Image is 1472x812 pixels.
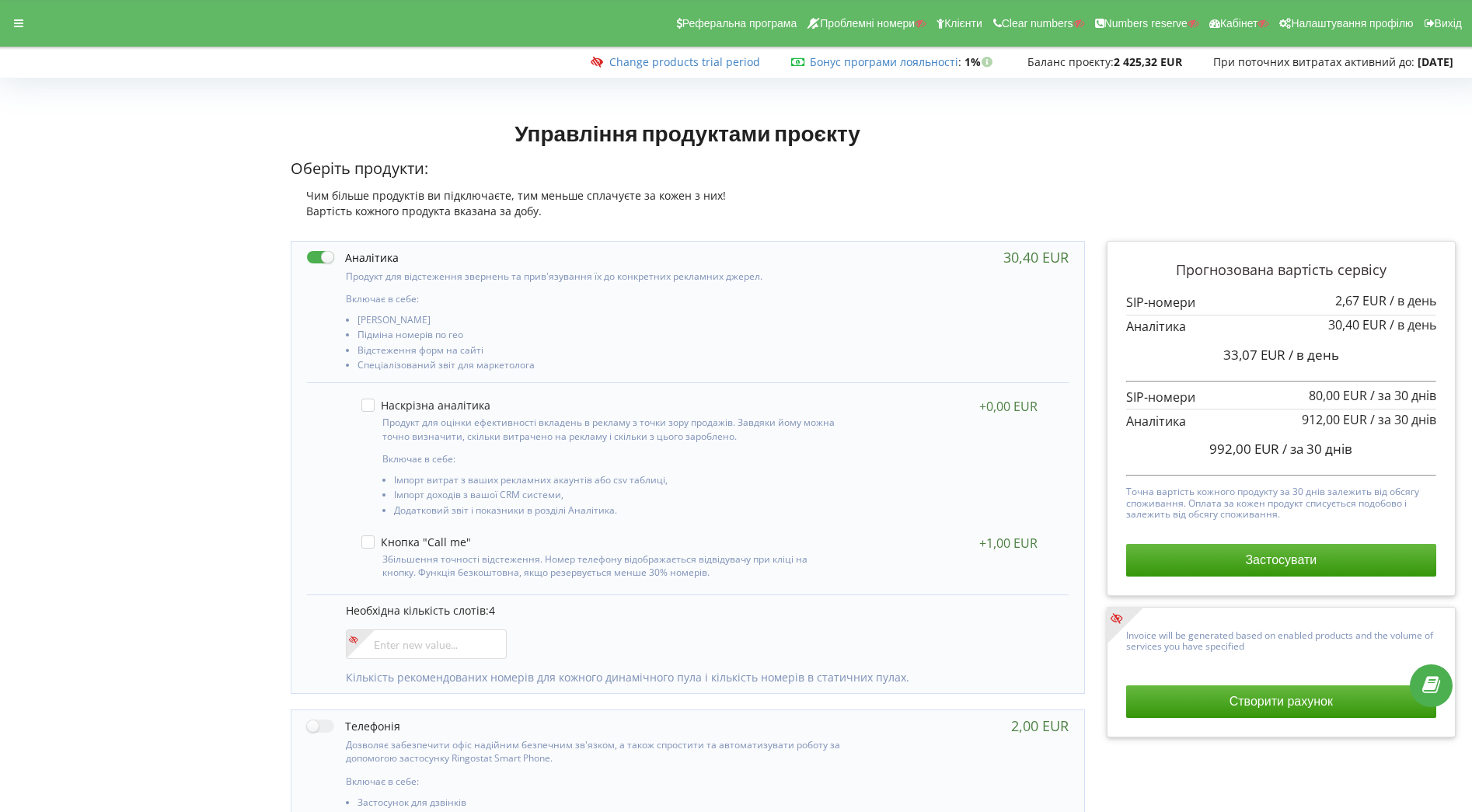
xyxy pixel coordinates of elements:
span: : [810,54,961,69]
p: Продукт для відстеження звернень та прив'язування їх до конкретних рекламних джерел. [346,270,840,283]
p: Точна вартість кожного продукту за 30 днів залежить від обсягу споживання. Оплата за кожен продук... [1126,483,1436,520]
span: Clear numbers [1002,17,1073,30]
strong: 1% [964,54,996,69]
label: Телефонія [307,718,400,734]
div: Вартість кожного продукта вказана за добу. [291,204,1085,219]
label: Аналітика [307,249,399,266]
p: SIP-номери [1126,294,1436,312]
span: / за 30 днів [1370,387,1436,404]
label: Кнопка "Call me" [361,535,472,549]
li: Відстеження форм на сайті [358,345,840,360]
p: Збільшення точності відстеження. Номер телефону відображається відвідувачу при кліці на кнопку. Ф... [382,552,835,579]
span: 30,40 EUR [1328,316,1387,333]
div: +0,00 EUR [979,399,1038,414]
span: / в день [1289,346,1339,364]
span: Numbers reserve [1104,17,1188,30]
li: [PERSON_NAME] [358,315,840,329]
span: Баланс проєкту: [1027,54,1114,69]
span: 992,00 EUR [1209,440,1279,458]
span: 33,07 EUR [1223,346,1285,364]
h1: Управління продуктами проєкту [291,119,1085,147]
span: 2,67 EUR [1335,292,1387,309]
button: Створити рахунок [1126,685,1436,718]
p: Кількість рекомендованих номерів для кожного динамічного пула і кількість номерів в статичних пулах. [346,670,1053,685]
p: Оберіть продукти: [291,158,1085,180]
a: Change products trial period [609,54,760,69]
p: Дозволяє забезпечити офіс надійним безпечним зв'язком, а також спростити та автоматизувати роботу... [346,738,840,765]
a: Бонус програми лояльності [810,54,958,69]
p: Invoice will be generated based on enabled products and the volume of services you have specified [1126,626,1436,653]
span: 4 [489,603,495,618]
p: Включає в себе: [382,452,835,465]
li: Імпорт доходів з вашої CRM системи, [394,490,835,504]
span: 912,00 EUR [1302,411,1367,428]
span: Кабінет [1220,17,1258,30]
p: Аналітика [1126,413,1436,430]
p: Прогнозована вартість сервісу [1126,260,1436,281]
div: Чим більше продуктів ви підключаєте, тим меньше сплачуєте за кожен з них! [291,188,1085,204]
li: Імпорт витрат з ваших рекламних акаунтів або csv таблиці, [394,475,835,490]
li: Спеціалізований звіт для маркетолога [358,360,840,375]
p: Необхідна кількість слотів: [346,603,1053,619]
span: Проблемні номери [820,17,915,30]
span: Клієнти [944,17,982,30]
span: / в день [1390,292,1436,309]
button: Застосувати [1126,544,1436,577]
div: 30,40 EUR [1003,249,1069,265]
li: Застосунок для дзвінків [358,797,840,812]
span: / за 30 днів [1282,440,1352,458]
span: Реферальна програма [682,17,797,30]
p: Продукт для оцінки ефективності вкладень в рекламу з точки зору продажів. Завдяки йому можна точн... [382,416,835,442]
span: Вихід [1435,17,1462,30]
label: Наскрізна аналітика [361,399,491,412]
strong: [DATE] [1418,54,1453,69]
span: При поточних витратах активний до: [1213,54,1414,69]
span: / в день [1390,316,1436,333]
p: SIP-номери [1126,389,1436,406]
input: Enter new value... [346,629,507,659]
div: +1,00 EUR [979,535,1038,551]
div: 2,00 EUR [1011,718,1069,734]
p: Включає в себе: [346,292,840,305]
p: Включає в себе: [346,775,840,788]
span: / за 30 днів [1370,411,1436,428]
li: Підміна номерів по гео [358,329,840,344]
span: Налаштування профілю [1291,17,1413,30]
strong: 2 425,32 EUR [1114,54,1182,69]
li: Додатковий звіт і показники в розділі Аналітика. [394,505,835,520]
p: Аналітика [1126,318,1436,336]
span: 80,00 EUR [1309,387,1367,404]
